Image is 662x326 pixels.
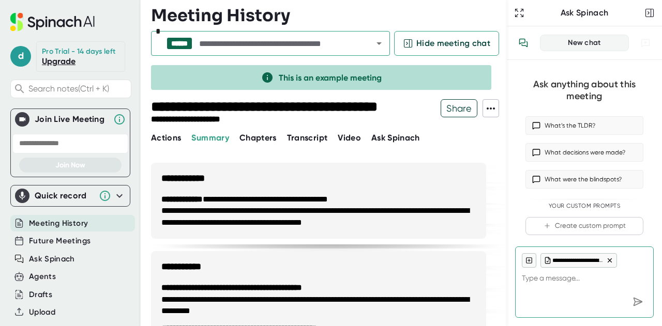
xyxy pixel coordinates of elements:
[338,133,361,143] span: Video
[191,133,229,143] span: Summary
[287,132,328,144] button: Transcript
[28,84,128,94] span: Search notes (Ctrl + K)
[372,36,386,51] button: Open
[151,132,181,144] button: Actions
[29,271,56,283] button: Agents
[525,203,643,210] div: Your Custom Prompts
[29,289,52,301] button: Drafts
[55,161,85,169] span: Join Now
[151,6,290,25] h3: Meeting History
[525,79,643,102] div: Ask anything about this meeting
[371,132,420,144] button: Ask Spinach
[35,191,94,201] div: Quick record
[512,6,526,20] button: Expand to Ask Spinach page
[371,133,420,143] span: Ask Spinach
[525,217,643,235] button: Create custom prompt
[15,185,126,206] div: Quick record
[416,37,490,50] span: Hide meeting chat
[279,73,382,83] span: This is an example meeting
[239,133,277,143] span: Chapters
[29,218,88,229] button: Meeting History
[151,133,181,143] span: Actions
[42,47,115,56] div: Pro Trial - 14 days left
[513,33,534,53] button: View conversation history
[29,306,55,318] button: Upload
[642,6,657,20] button: Close conversation sidebar
[525,116,643,135] button: What’s the TLDR?
[441,99,477,117] button: Share
[338,132,361,144] button: Video
[628,292,647,311] div: Send message
[29,253,75,265] button: Ask Spinach
[287,133,328,143] span: Transcript
[17,114,27,125] img: Join Live Meeting
[191,132,229,144] button: Summary
[42,56,76,66] a: Upgrade
[29,235,91,247] button: Future Meetings
[526,8,642,18] div: Ask Spinach
[10,46,31,67] span: d
[35,114,108,125] div: Join Live Meeting
[19,158,122,173] button: Join Now
[547,38,622,48] div: New chat
[525,143,643,162] button: What decisions were made?
[394,31,499,56] button: Hide meeting chat
[239,132,277,144] button: Chapters
[525,170,643,189] button: What were the blindspots?
[15,109,126,130] div: Join Live MeetingJoin Live Meeting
